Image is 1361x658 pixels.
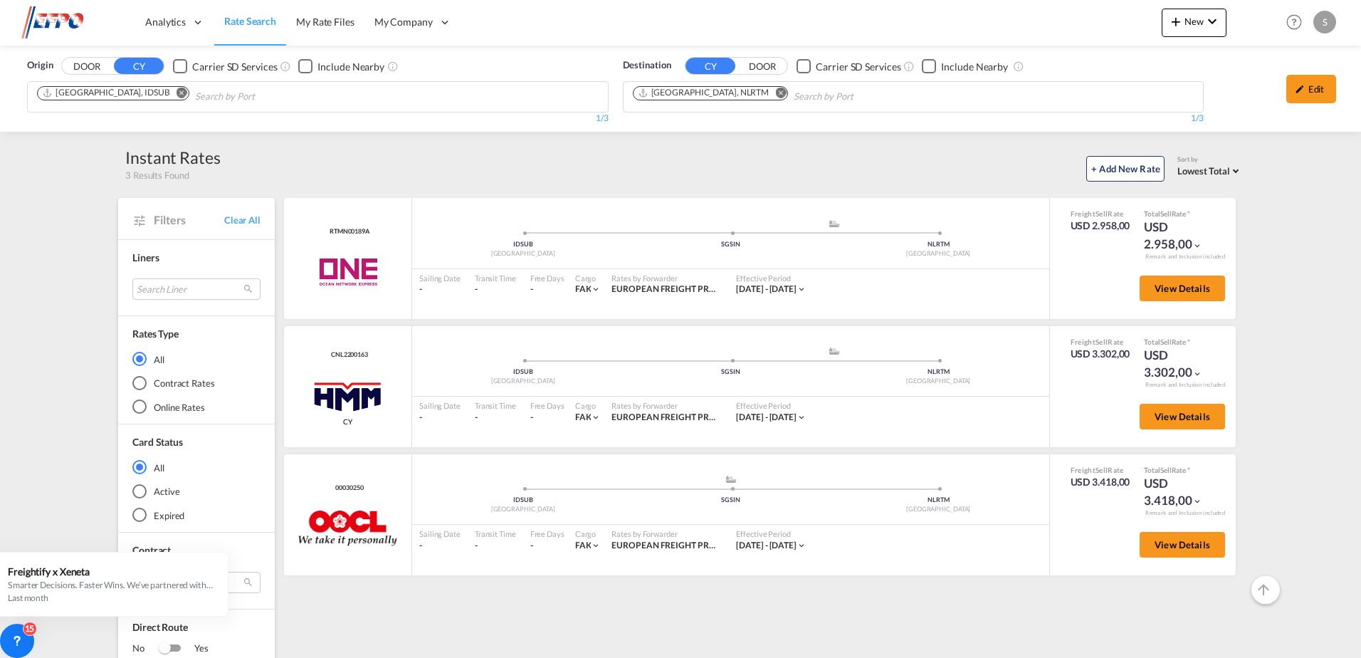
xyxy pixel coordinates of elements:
[419,283,461,296] div: -
[941,60,1008,74] div: Include Nearby
[298,58,384,73] md-checkbox: Checkbox No Ink
[1313,11,1336,33] div: S
[834,240,1042,249] div: NLRTM
[1071,209,1130,219] div: Freight Rate
[736,412,797,422] span: [DATE] - [DATE]
[154,212,224,228] span: Filters
[1192,496,1202,506] md-icon: icon-chevron-down
[332,484,363,493] div: Contract / Rate Agreement / Tariff / Spot Pricing Reference Number: 00030250
[42,87,170,99] div: Surabaya, IDSUB
[296,16,354,28] span: My Rate Files
[1160,209,1172,218] span: Sell
[611,412,782,422] span: EUROPEAN FREIGHT PROCUREMENT ORG
[224,214,261,226] span: Clear All
[826,220,843,227] md-icon: assets/icons/custom/ship-fill.svg
[1167,13,1184,30] md-icon: icon-plus 400-fg
[611,273,722,283] div: Rates by Forwarder
[132,435,183,449] div: Card Status
[834,367,1042,377] div: NLRTM
[797,284,806,294] md-icon: icon-chevron-down
[1286,75,1336,103] div: icon-pencilEdit
[132,508,261,523] md-radio-button: Expired
[834,377,1042,386] div: [GEOGRAPHIC_DATA]
[922,58,1008,73] md-checkbox: Checkbox No Ink
[343,417,352,427] span: CY
[21,6,117,38] img: d38966e06f5511efa686cdb0e1f57a29.png
[736,540,797,550] span: [DATE] - [DATE]
[1144,337,1215,347] div: Total Rate
[591,412,601,422] md-icon: icon-chevron-down
[591,540,601,550] md-icon: icon-chevron-down
[35,82,336,108] md-chips-wrap: Chips container. Use arrow keys to select chips.
[794,85,929,108] input: Search by Port
[1071,465,1130,475] div: Freight Rate
[132,620,261,642] span: Direct Route
[419,240,627,249] div: IDSUB
[1144,209,1215,219] div: Total Rate
[903,61,915,72] md-icon: Unchecked: Search for CY (Container Yard) services for all selected carriers.Checked : Search for...
[736,540,797,552] div: 11 Aug 2025 - 31 Aug 2025
[736,283,797,294] span: [DATE] - [DATE]
[611,400,722,411] div: Rates by Forwarder
[145,15,186,29] span: Analytics
[575,273,601,283] div: Cargo
[1144,219,1215,253] div: USD 2.958,00
[1162,9,1226,37] button: icon-plus 400-fgNewicon-chevron-down
[326,227,369,236] div: Contract / Rate Agreement / Tariff / Spot Pricing Reference Number: RTMN00189A
[575,400,601,411] div: Cargo
[530,540,533,552] div: -
[1144,475,1215,509] div: USD 3.418,00
[1186,209,1190,218] span: Subject to Remarks
[132,460,261,474] md-radio-button: All
[27,113,609,125] div: 1/3
[530,273,564,283] div: Free Days
[611,528,722,539] div: Rates by Forwarder
[575,283,592,294] span: FAK
[125,169,189,182] span: 3 Results Found
[736,528,806,539] div: Effective Period
[1071,475,1130,489] div: USD 3.418,00
[419,412,461,424] div: -
[834,496,1042,505] div: NLRTM
[419,377,627,386] div: [GEOGRAPHIC_DATA]
[1155,539,1210,550] span: View Details
[1282,10,1313,36] div: Help
[575,540,592,550] span: FAK
[722,476,740,483] md-icon: assets/icons/custom/ship-fill.svg
[611,540,722,552] div: EUROPEAN FREIGHT PROCUREMENT ORG
[766,87,787,101] button: Remove
[419,400,461,411] div: Sailing Date
[132,251,159,263] span: Liners
[1140,276,1225,301] button: View Details
[1135,253,1236,261] div: Remark and Inclusion included
[1013,61,1024,72] md-icon: Unchecked: Ignores neighbouring ports when fetching rates.Checked : Includes neighbouring ports w...
[1071,219,1130,233] div: USD 2.958,00
[826,348,843,355] md-icon: assets/icons/custom/ship-fill.svg
[575,412,592,422] span: FAK
[627,367,835,377] div: SGSIN
[736,273,806,283] div: Effective Period
[132,376,261,390] md-radio-button: Contract Rates
[816,60,900,74] div: Carrier SD Services
[1095,209,1108,218] span: Sell
[1295,84,1305,94] md-icon: icon-pencil
[611,540,782,550] span: EUROPEAN FREIGHT PROCUREMENT ORG
[627,240,835,249] div: SGSIN
[638,87,772,99] div: Press delete to remove this chip.
[1144,347,1215,381] div: USD 3.302,00
[1140,532,1225,558] button: View Details
[27,58,53,73] span: Origin
[1155,283,1210,294] span: View Details
[419,273,461,283] div: Sailing Date
[611,283,782,294] span: EUROPEAN FREIGHT PROCUREMENT ORG
[611,412,722,424] div: EUROPEAN FREIGHT PROCUREMENT ORG
[685,58,735,74] button: CY
[1251,575,1280,604] button: Go to Top
[298,511,398,546] img: OOCL
[419,496,627,505] div: IDSUB
[167,87,189,101] button: Remove
[530,283,533,296] div: -
[530,400,564,411] div: Free Days
[419,249,627,258] div: [GEOGRAPHIC_DATA]
[1160,338,1172,346] span: Sell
